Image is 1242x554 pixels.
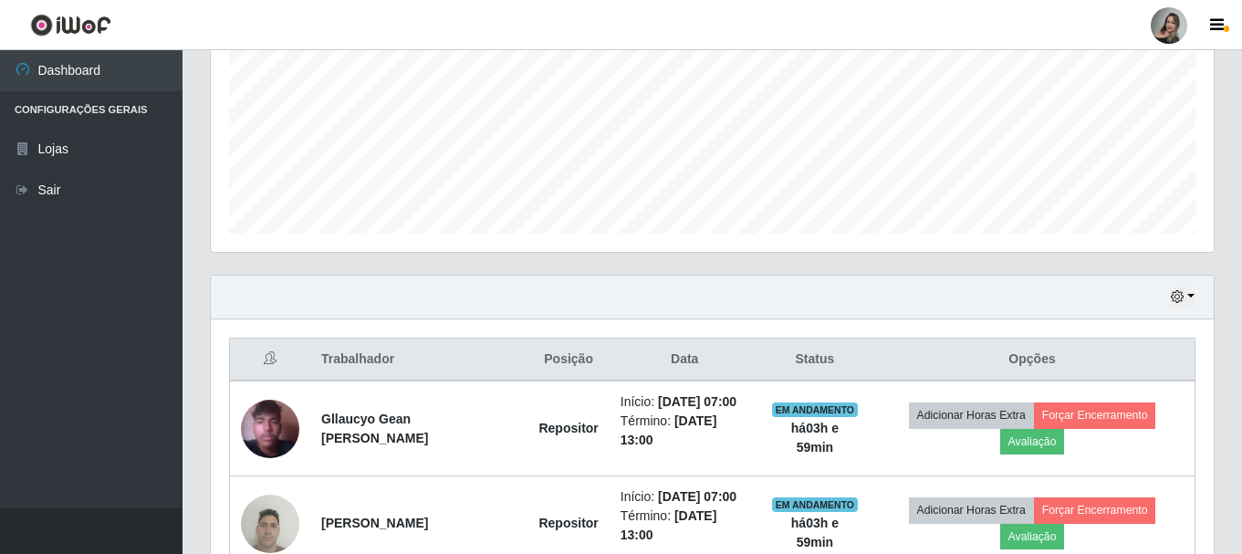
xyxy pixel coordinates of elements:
[621,412,749,450] li: Término:
[321,516,428,530] strong: [PERSON_NAME]
[658,394,736,409] time: [DATE] 07:00
[772,497,859,512] span: EM ANDAMENTO
[772,402,859,417] span: EM ANDAMENTO
[1034,497,1156,523] button: Forçar Encerramento
[538,516,598,530] strong: Repositor
[621,487,749,507] li: Início:
[310,339,527,382] th: Trabalhador
[1034,402,1156,428] button: Forçar Encerramento
[791,516,839,549] strong: há 03 h e 59 min
[1000,524,1065,549] button: Avaliação
[321,412,428,445] strong: Gllaucyo Gean [PERSON_NAME]
[791,421,839,455] strong: há 03 h e 59 min
[241,377,299,481] img: 1750804753278.jpeg
[30,14,111,37] img: CoreUI Logo
[621,507,749,545] li: Término:
[909,497,1034,523] button: Adicionar Horas Extra
[760,339,870,382] th: Status
[538,421,598,435] strong: Repositor
[870,339,1195,382] th: Opções
[610,339,760,382] th: Data
[909,402,1034,428] button: Adicionar Horas Extra
[621,392,749,412] li: Início:
[1000,429,1065,455] button: Avaliação
[658,489,736,504] time: [DATE] 07:00
[527,339,609,382] th: Posição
